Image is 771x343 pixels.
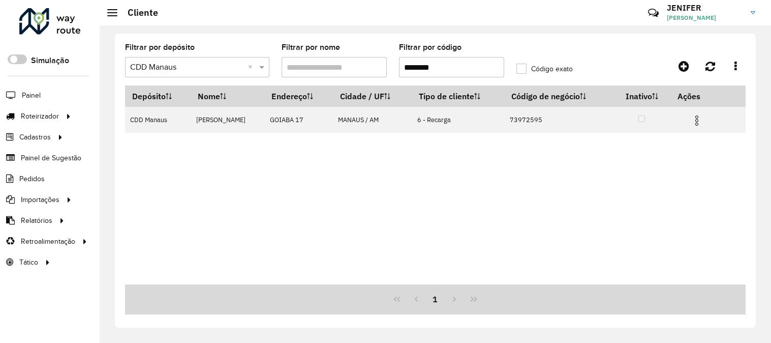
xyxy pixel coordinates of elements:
th: Tipo de cliente [412,85,504,107]
span: Clear all [248,61,257,73]
td: 6 - Recarga [412,107,504,133]
th: Nome [191,85,264,107]
label: Filtrar por código [399,41,461,53]
span: Cadastros [19,132,51,142]
th: Depósito [125,85,191,107]
th: Cidade / UF [333,85,412,107]
th: Código de negócio [504,85,613,107]
span: [PERSON_NAME] [667,13,743,22]
label: Código exato [516,64,573,74]
span: Roteirizador [21,111,59,122]
th: Endereço [264,85,332,107]
td: [PERSON_NAME] [191,107,264,133]
td: MANAUS / AM [333,107,412,133]
label: Filtrar por depósito [125,41,195,53]
a: Contato Rápido [642,2,664,24]
h2: Cliente [117,7,158,18]
span: Importações [21,194,59,205]
button: 1 [426,290,445,309]
td: CDD Manaus [125,107,191,133]
td: 73972595 [504,107,613,133]
th: Ações [670,85,731,107]
span: Relatórios [21,215,52,226]
label: Simulação [31,54,69,67]
span: Pedidos [19,174,45,184]
span: Tático [19,257,38,268]
h3: JENIFER [667,3,743,13]
td: GOIABA 17 [264,107,332,133]
span: Painel [22,90,41,101]
span: Retroalimentação [21,236,75,247]
th: Inativo [613,85,670,107]
label: Filtrar por nome [282,41,340,53]
span: Painel de Sugestão [21,153,81,163]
